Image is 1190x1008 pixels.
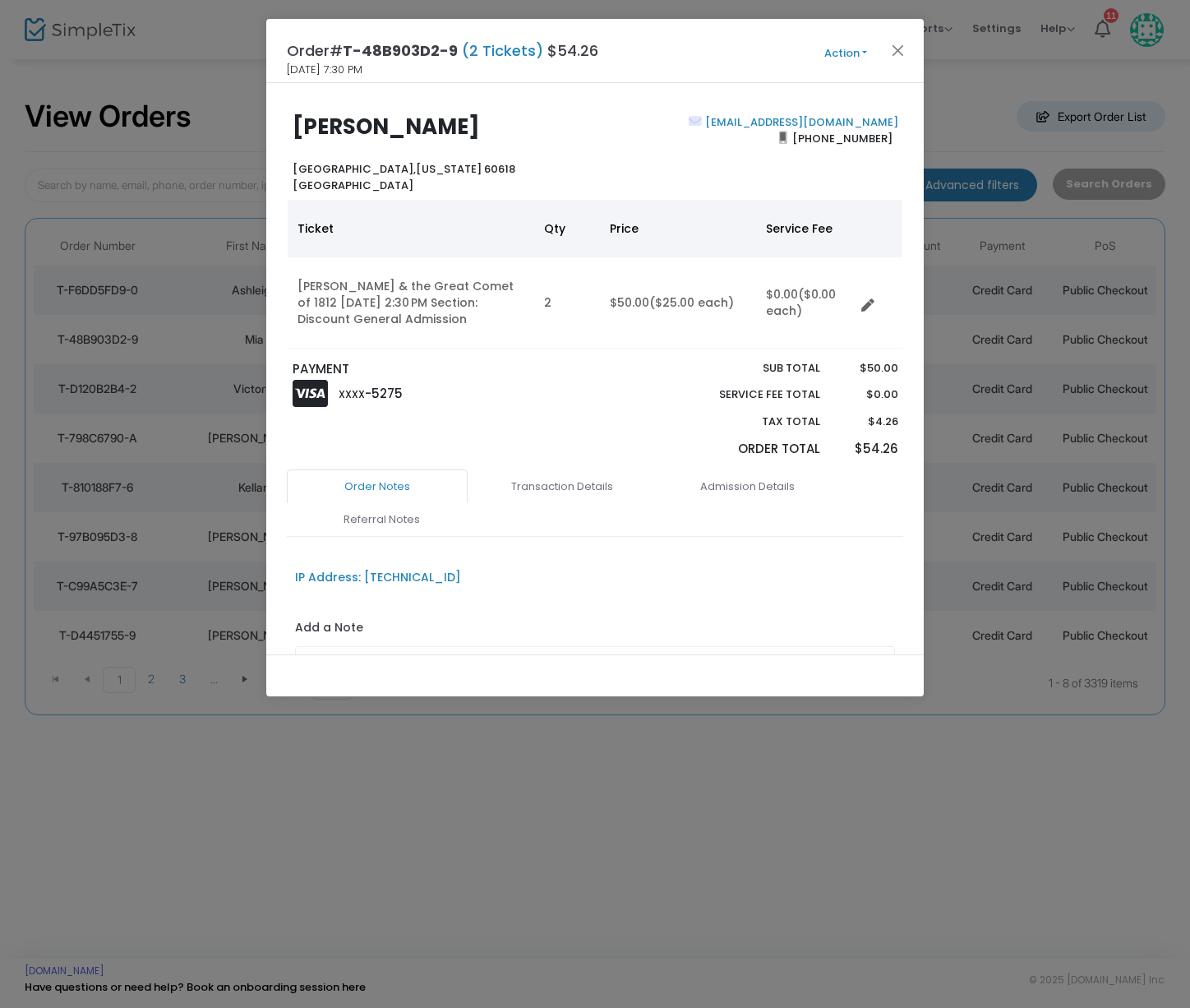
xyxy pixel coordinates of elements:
[287,62,362,78] span: [DATE] 7:30 PM
[288,257,534,349] td: [PERSON_NAME] & the Great Comet of 1812 [DATE] 2:30 PM Section: Discount General Admission
[702,114,898,130] a: [EMAIL_ADDRESS][DOMAIN_NAME]
[680,440,820,459] p: Order Total
[343,40,458,61] span: T-48B903D2-9
[458,40,547,61] span: (2 Tickets)
[766,286,836,319] span: ($0.00 each)
[600,200,756,257] th: Price
[649,294,734,311] span: ($25.00 each)
[680,414,820,430] p: Tax Total
[836,440,897,459] p: $54.26
[365,385,403,402] span: -5275
[288,200,534,257] th: Ticket
[756,200,855,257] th: Service Fee
[339,387,365,401] span: XXXX
[756,257,855,349] td: $0.00
[888,39,909,61] button: Close
[288,200,902,349] div: Data table
[534,257,600,349] td: 2
[600,257,756,349] td: $50.00
[293,161,416,177] span: [GEOGRAPHIC_DATA],
[657,469,837,504] a: Admission Details
[293,360,588,379] p: PAYMENT
[796,44,895,62] button: Action
[287,469,468,504] a: Order Notes
[534,200,600,257] th: Qty
[293,161,515,193] b: [US_STATE] 60618 [GEOGRAPHIC_DATA]
[295,569,461,586] div: IP Address: [TECHNICAL_ID]
[295,619,363,640] label: Add a Note
[472,469,653,504] a: Transaction Details
[287,39,598,62] h4: Order# $54.26
[293,112,480,141] b: [PERSON_NAME]
[680,386,820,403] p: Service Fee Total
[836,386,897,403] p: $0.00
[787,125,898,151] span: [PHONE_NUMBER]
[291,502,472,537] a: Referral Notes
[836,360,897,377] p: $50.00
[836,414,897,430] p: $4.26
[680,360,820,377] p: Sub total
